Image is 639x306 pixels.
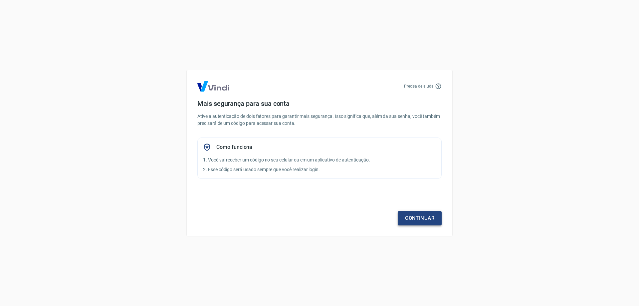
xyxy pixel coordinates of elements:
[398,211,442,225] a: Continuar
[404,83,434,89] p: Precisa de ajuda
[203,156,436,163] p: 1. Você vai receber um código no seu celular ou em um aplicativo de autenticação.
[203,166,436,173] p: 2. Esse código será usado sempre que você realizar login.
[197,81,229,92] img: Logo Vind
[197,113,442,127] p: Ative a autenticação de dois fatores para garantir mais segurança. Isso significa que, além da su...
[216,144,252,151] h5: Como funciona
[197,100,442,108] h4: Mais segurança para sua conta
